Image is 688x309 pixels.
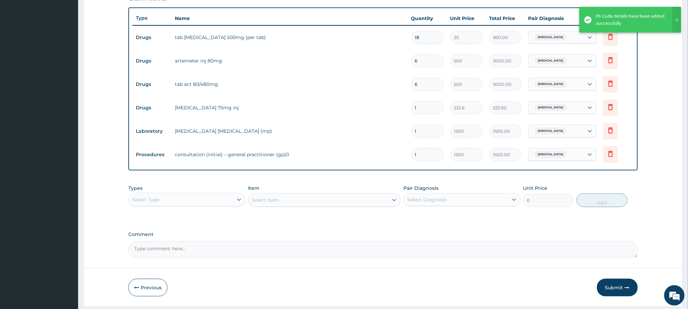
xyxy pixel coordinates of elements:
[403,185,438,192] label: Pair Diagnosis
[132,55,171,67] td: Drugs
[171,101,408,114] td: [MEDICAL_DATA] 75mg inj
[132,31,171,44] td: Drugs
[13,34,28,51] img: d_794563401_company_1708531726252_794563401
[132,102,171,114] td: Drugs
[408,12,447,25] th: Quantity
[171,31,408,44] td: tab [MEDICAL_DATA] 500mg (per tab)
[171,148,408,161] td: consultation (initial) – general practitioner (gp)0
[535,81,567,88] span: [MEDICAL_DATA]
[132,12,171,24] th: Type
[597,279,638,296] button: Submit
[3,185,129,209] textarea: Type your message and hit 'Enter'
[132,196,159,203] div: Select Type
[111,3,128,20] div: Minimize live chat window
[171,54,408,68] td: artemeter inj 80mg
[535,151,567,158] span: [MEDICAL_DATA]
[535,128,567,134] span: [MEDICAL_DATA]
[248,185,260,192] label: Item
[486,12,525,25] th: Total Price
[128,232,637,237] label: Comment
[132,125,171,138] td: Laboratory
[535,57,567,64] span: [MEDICAL_DATA]
[128,279,167,296] button: Previous
[171,124,408,138] td: [MEDICAL_DATA] [MEDICAL_DATA] (mp)
[132,78,171,91] td: Drugs
[525,12,600,25] th: Pair Diagnosis
[39,86,94,154] span: We're online!
[596,13,666,27] div: PA Code details have been added successfully
[535,34,567,41] span: [MEDICAL_DATA]
[171,77,408,91] td: tab act 80/480mg
[128,185,143,191] label: Types
[407,196,447,203] div: Select Diagnosis
[35,38,114,47] div: Chat with us now
[535,104,567,111] span: [MEDICAL_DATA]
[171,12,408,25] th: Name
[132,148,171,161] td: Procedures
[447,12,486,25] th: Unit Price
[577,194,628,207] button: Add
[523,185,547,192] label: Unit Price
